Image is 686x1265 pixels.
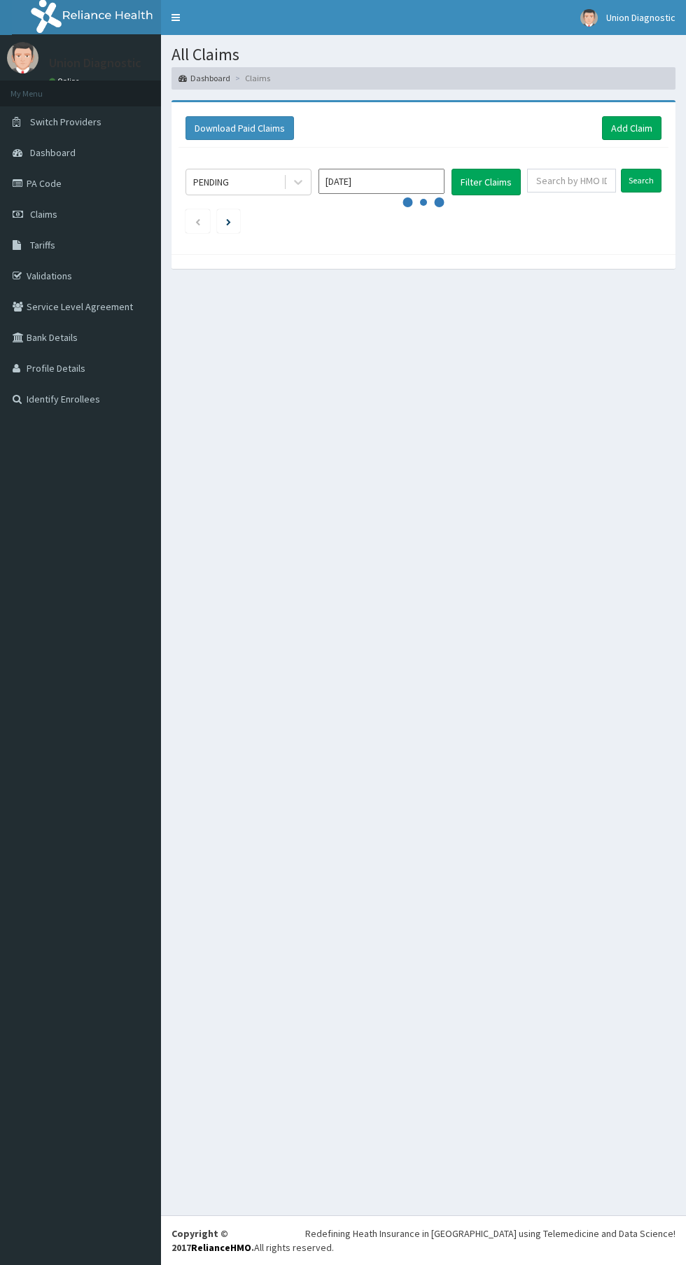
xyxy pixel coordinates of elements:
[30,239,55,251] span: Tariffs
[161,1215,686,1265] footer: All rights reserved.
[318,169,444,194] input: Select Month and Year
[30,208,57,221] span: Claims
[527,169,616,193] input: Search by HMO ID
[30,146,76,159] span: Dashboard
[185,116,294,140] button: Download Paid Claims
[49,76,83,86] a: Online
[451,169,521,195] button: Filter Claims
[195,215,201,228] a: Previous page
[171,1227,254,1254] strong: Copyright © 2017 .
[602,116,661,140] a: Add Claim
[171,46,675,64] h1: All Claims
[402,181,444,223] svg: audio-loading
[191,1241,251,1254] a: RelianceHMO
[193,175,229,189] div: PENDING
[178,72,230,84] a: Dashboard
[305,1226,675,1240] div: Redefining Heath Insurance in [GEOGRAPHIC_DATA] using Telemedicine and Data Science!
[606,11,675,24] span: Union Diagnostic
[226,215,231,228] a: Next page
[7,42,38,74] img: User Image
[30,116,101,128] span: Switch Providers
[621,169,661,193] input: Search
[49,57,141,69] p: Union Diagnostic
[232,72,270,84] li: Claims
[580,9,598,27] img: User Image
